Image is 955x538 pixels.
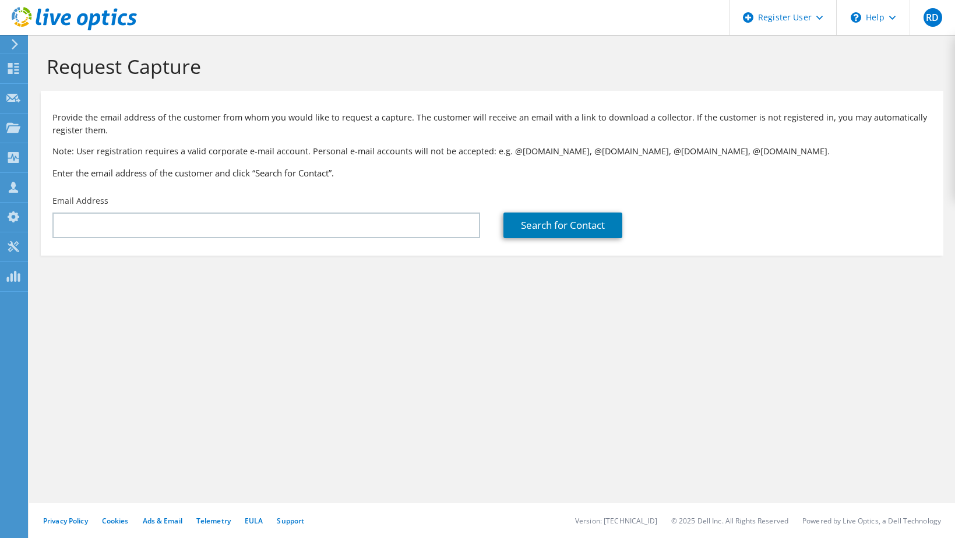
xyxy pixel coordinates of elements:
[924,8,942,27] span: RD
[851,12,861,23] svg: \n
[575,516,657,526] li: Version: [TECHNICAL_ID]
[47,54,932,79] h1: Request Capture
[671,516,788,526] li: © 2025 Dell Inc. All Rights Reserved
[503,213,622,238] a: Search for Contact
[196,516,231,526] a: Telemetry
[802,516,941,526] li: Powered by Live Optics, a Dell Technology
[143,516,182,526] a: Ads & Email
[52,111,932,137] p: Provide the email address of the customer from whom you would like to request a capture. The cust...
[277,516,304,526] a: Support
[43,516,88,526] a: Privacy Policy
[52,145,932,158] p: Note: User registration requires a valid corporate e-mail account. Personal e-mail accounts will ...
[102,516,129,526] a: Cookies
[52,195,108,207] label: Email Address
[52,167,932,179] h3: Enter the email address of the customer and click “Search for Contact”.
[245,516,263,526] a: EULA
